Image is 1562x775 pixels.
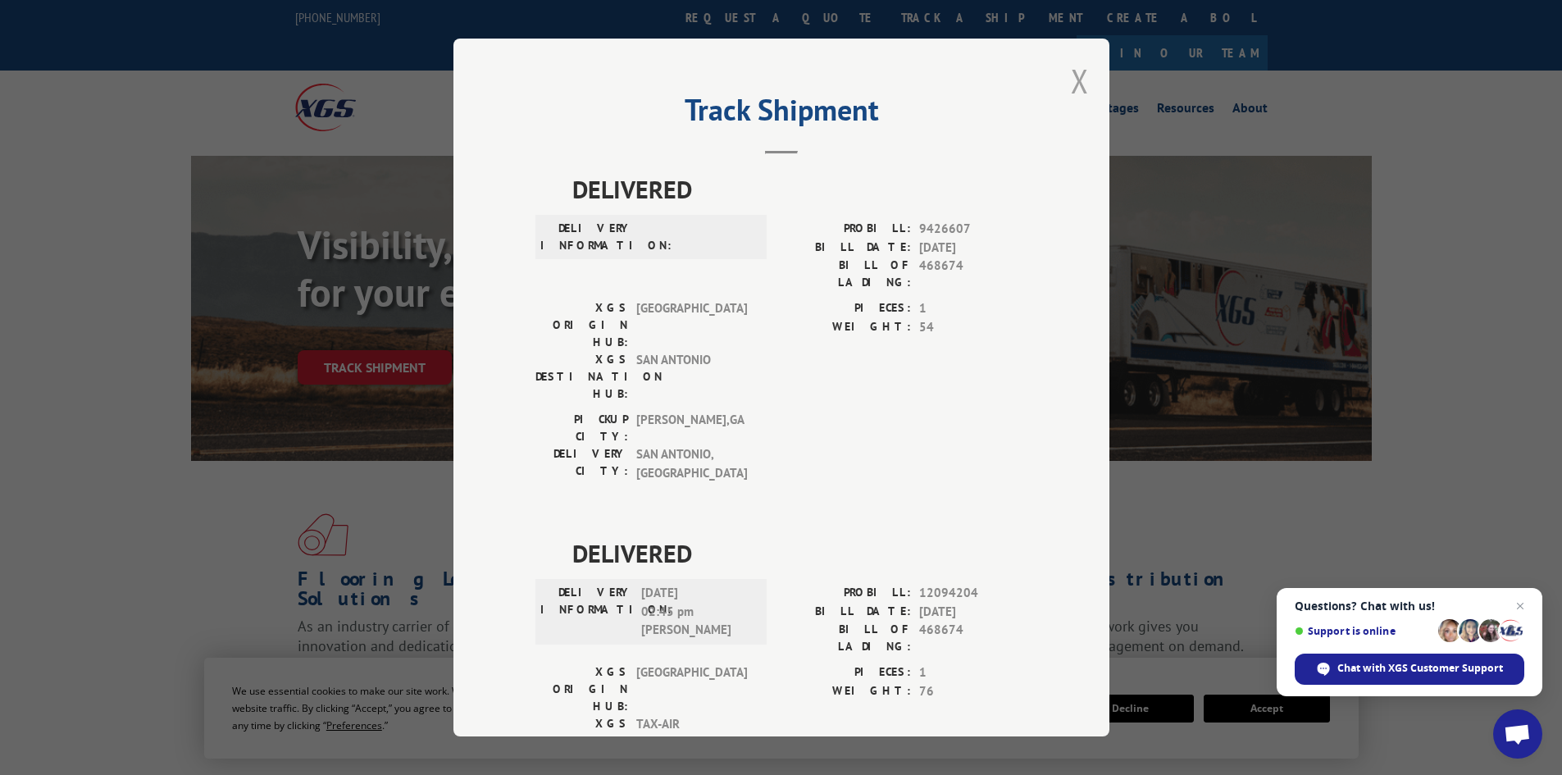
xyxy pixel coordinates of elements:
span: 1 [919,663,1027,682]
label: BILL OF LADING: [781,257,911,291]
span: 468674 [919,621,1027,655]
span: [GEOGRAPHIC_DATA] [636,663,747,715]
span: Support is online [1295,625,1432,637]
span: [DATE] [919,239,1027,258]
label: PICKUP CITY: [535,411,628,445]
div: Chat with XGS Customer Support [1295,654,1524,685]
span: SAN ANTONIO [636,351,747,403]
label: PROBILL: [781,220,911,239]
label: PIECES: [781,299,911,318]
span: [PERSON_NAME] , GA [636,411,747,445]
span: 12094204 [919,584,1027,603]
span: [GEOGRAPHIC_DATA] [636,299,747,351]
span: DELIVERED [572,171,1027,207]
label: WEIGHT: [781,682,911,701]
span: 76 [919,682,1027,701]
span: Close chat [1510,596,1530,616]
span: Chat with XGS Customer Support [1337,661,1503,676]
h2: Track Shipment [535,98,1027,130]
span: 9426607 [919,220,1027,239]
span: 1 [919,299,1027,318]
label: BILL DATE: [781,603,911,622]
label: XGS ORIGIN HUB: [535,299,628,351]
span: 54 [919,318,1027,337]
span: TAX-AIR [636,715,747,767]
label: DELIVERY INFORMATION: [540,584,633,640]
label: PIECES: [781,663,911,682]
label: WEIGHT: [781,318,911,337]
label: DELIVERY INFORMATION: [540,220,633,254]
button: Close modal [1071,59,1089,103]
label: XGS DESTINATION HUB: [535,351,628,403]
span: SAN ANTONIO , [GEOGRAPHIC_DATA] [636,445,747,482]
span: [DATE] 02:45 pm [PERSON_NAME] [641,584,752,640]
label: BILL OF LADING: [781,621,911,655]
label: XGS DESTINATION HUB: [535,715,628,767]
div: Open chat [1493,709,1542,759]
span: 468674 [919,257,1027,291]
span: [DATE] [919,603,1027,622]
label: DELIVERY CITY: [535,445,628,482]
label: BILL DATE: [781,239,911,258]
span: Questions? Chat with us! [1295,599,1524,613]
label: PROBILL: [781,584,911,603]
label: XGS ORIGIN HUB: [535,663,628,715]
span: DELIVERED [572,535,1027,572]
